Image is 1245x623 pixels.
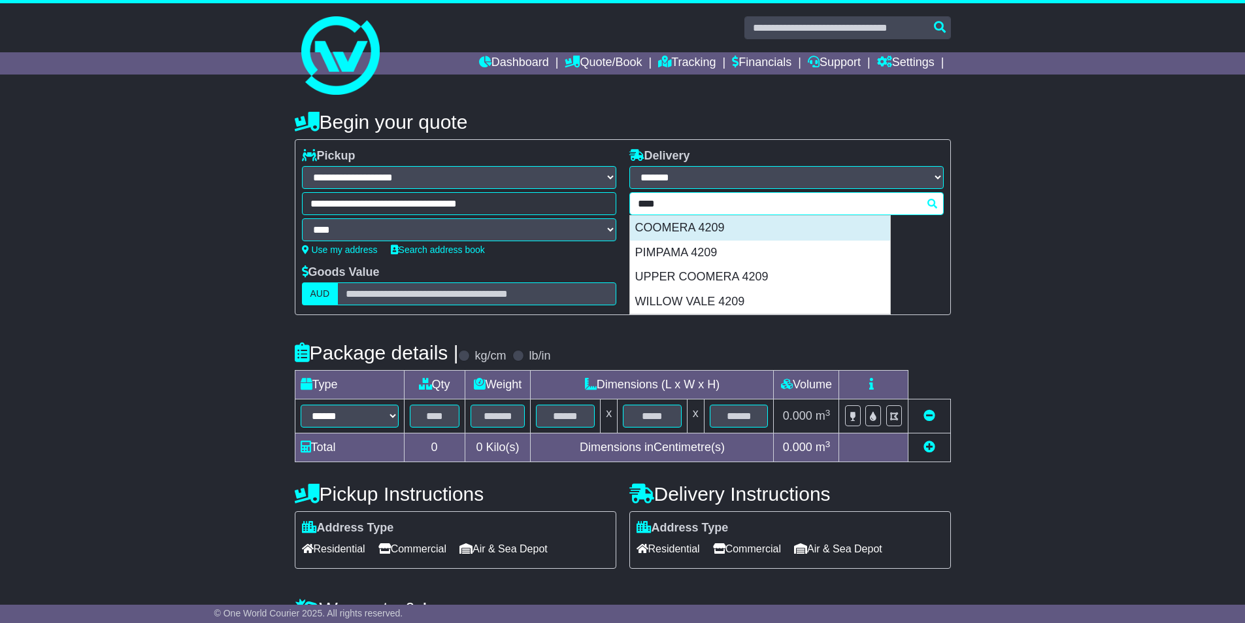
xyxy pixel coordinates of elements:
span: m [816,441,831,454]
a: Dashboard [479,52,549,75]
a: Tracking [658,52,716,75]
typeahead: Please provide city [629,192,944,215]
span: 0 [476,441,482,454]
span: Residential [302,539,365,559]
a: Remove this item [923,409,935,422]
label: kg/cm [474,349,506,363]
a: Settings [877,52,935,75]
span: Residential [637,539,700,559]
td: x [601,399,618,433]
h4: Delivery Instructions [629,483,951,505]
div: PIMPAMA 4209 [630,241,890,265]
span: Air & Sea Depot [794,539,882,559]
a: Use my address [302,244,378,255]
a: Search address book [391,244,485,255]
a: Add new item [923,441,935,454]
td: Total [295,433,404,462]
a: Quote/Book [565,52,642,75]
label: lb/in [529,349,550,363]
td: Dimensions in Centimetre(s) [531,433,774,462]
span: © One World Courier 2025. All rights reserved. [214,608,403,618]
div: UPPER COOMERA 4209 [630,265,890,290]
label: Delivery [629,149,690,163]
td: 0 [404,433,465,462]
label: Goods Value [302,265,380,280]
h4: Warranty & Insurance [295,598,951,620]
div: WILLOW VALE 4209 [630,290,890,314]
sup: 3 [825,408,831,418]
td: Qty [404,371,465,399]
span: Commercial [713,539,781,559]
span: 0.000 [783,409,812,422]
label: Address Type [302,521,394,535]
td: Volume [774,371,839,399]
label: Pickup [302,149,356,163]
h4: Package details | [295,342,459,363]
td: Kilo(s) [465,433,531,462]
td: Dimensions (L x W x H) [531,371,774,399]
div: COOMERA 4209 [630,216,890,241]
td: Type [295,371,404,399]
h4: Pickup Instructions [295,483,616,505]
span: Commercial [378,539,446,559]
a: Support [808,52,861,75]
td: Weight [465,371,531,399]
span: m [816,409,831,422]
label: Address Type [637,521,729,535]
span: 0.000 [783,441,812,454]
label: AUD [302,282,339,305]
span: Air & Sea Depot [459,539,548,559]
a: Financials [732,52,791,75]
h4: Begin your quote [295,111,951,133]
td: x [687,399,704,433]
sup: 3 [825,439,831,449]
